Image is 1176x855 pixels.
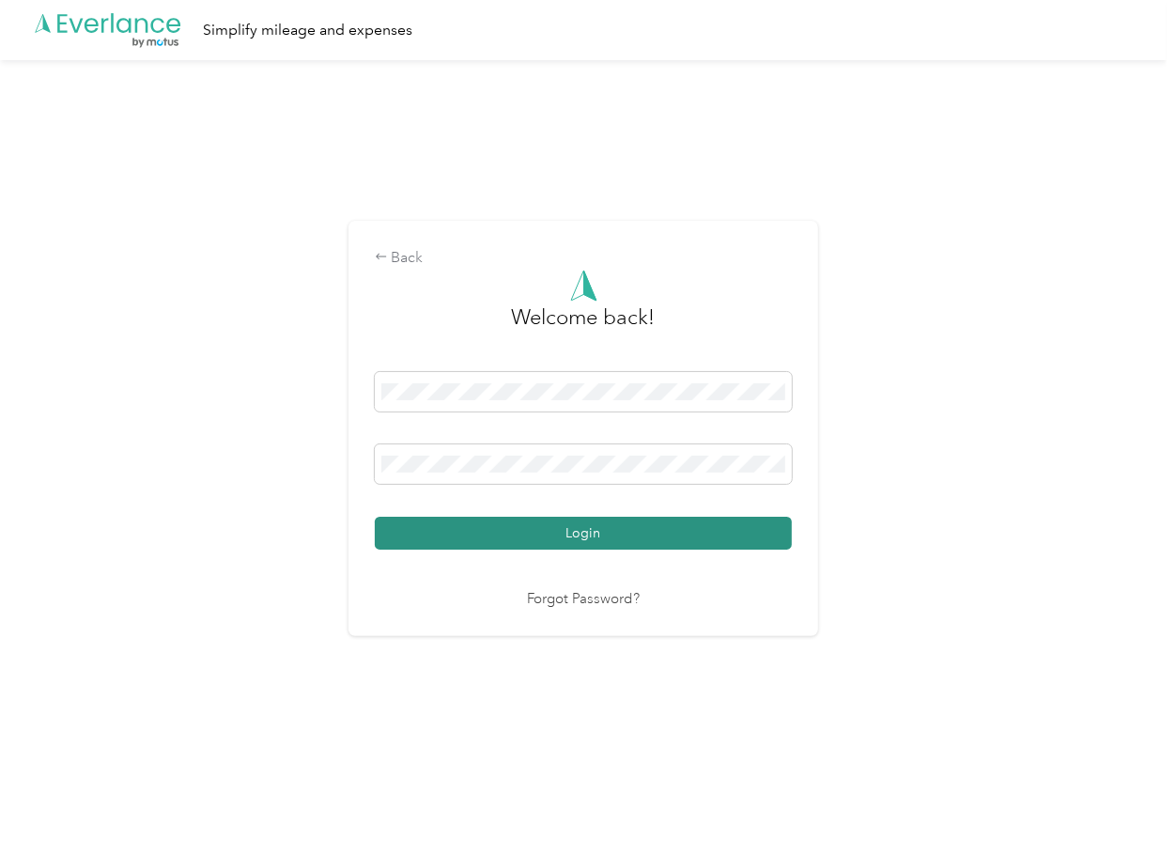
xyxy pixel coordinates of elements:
h3: greeting [512,302,656,352]
button: Login [375,517,792,550]
iframe: Everlance-gr Chat Button Frame [1071,750,1176,855]
div: Back [375,247,792,270]
a: Forgot Password? [527,589,640,611]
div: Simplify mileage and expenses [203,19,412,42]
